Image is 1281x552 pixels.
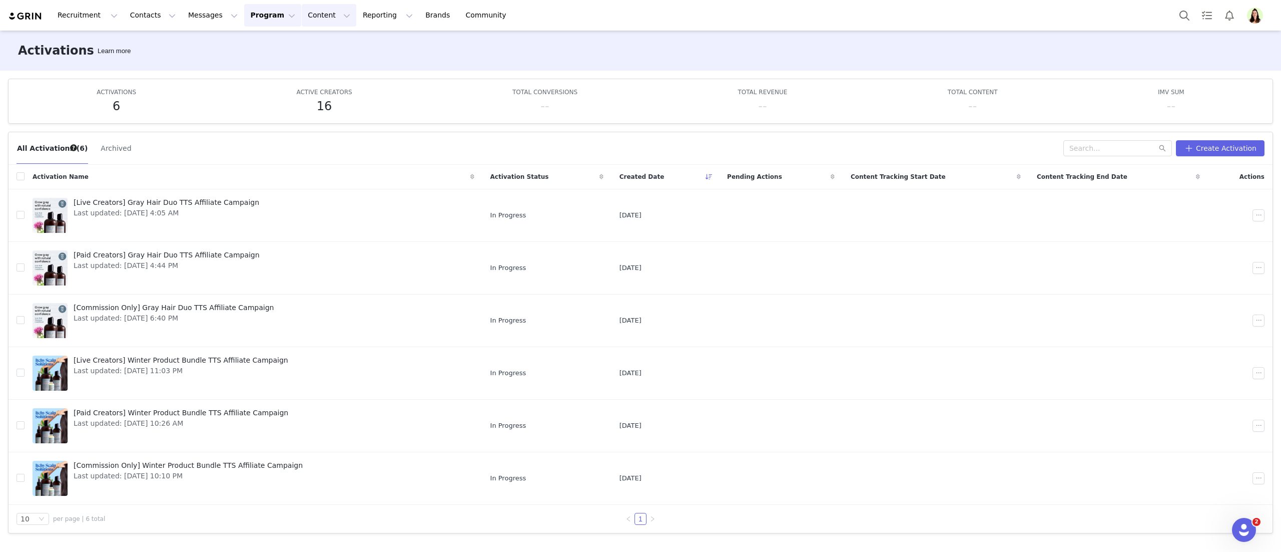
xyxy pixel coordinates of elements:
span: [Paid Creators] Gray Hair Duo TTS Affiliate Campaign [74,250,260,260]
span: In Progress [490,316,526,326]
span: Content Tracking End Date [1037,172,1127,181]
span: [Commission Only] Gray Hair Duo TTS Affiliate Campaign [74,303,274,313]
h5: 6 [113,97,120,115]
button: Profile [1241,8,1273,24]
div: Tooltip anchor [96,46,133,56]
i: icon: right [650,516,656,522]
span: Last updated: [DATE] 10:10 PM [74,471,303,481]
span: TOTAL CONVERSIONS [512,89,577,96]
span: [DATE] [619,421,642,431]
span: [DATE] [619,210,642,220]
span: [DATE] [619,368,642,378]
span: Activation Status [490,172,549,181]
span: In Progress [490,210,526,220]
a: [Paid Creators] Gray Hair Duo TTS Affiliate CampaignLast updated: [DATE] 4:44 PM [33,248,474,288]
a: [Commission Only] Gray Hair Duo TTS Affiliate CampaignLast updated: [DATE] 6:40 PM [33,301,474,341]
button: Contacts [124,4,182,27]
h5: 16 [317,97,332,115]
div: 10 [21,513,30,524]
div: Tooltip anchor [69,143,78,152]
a: [Paid Creators] Winter Product Bundle TTS Affiliate CampaignLast updated: [DATE] 10:26 AM [33,406,474,446]
h3: Activations [18,42,94,60]
span: Last updated: [DATE] 4:44 PM [74,260,260,271]
span: TOTAL REVENUE [738,89,787,96]
span: Created Date [619,172,665,181]
span: In Progress [490,421,526,431]
span: IMV SUM [1158,89,1184,96]
h5: -- [758,97,767,115]
a: [Commission Only] Winter Product Bundle TTS Affiliate CampaignLast updated: [DATE] 10:10 PM [33,458,474,498]
button: Content [302,4,356,27]
span: 2 [1252,518,1260,526]
button: Messages [182,4,244,27]
a: 1 [635,513,646,524]
a: Community [460,4,517,27]
span: ACTIVATIONS [97,89,136,96]
a: Tasks [1196,4,1218,27]
span: In Progress [490,368,526,378]
img: grin logo [8,12,43,21]
li: 1 [634,513,647,525]
span: ACTIVE CREATORS [296,89,352,96]
span: [DATE] [619,316,642,326]
span: [Paid Creators] Winter Product Bundle TTS Affiliate Campaign [74,408,288,418]
button: All Activations (6) [17,140,88,156]
span: [DATE] [619,263,642,273]
button: Notifications [1218,4,1240,27]
li: Next Page [647,513,659,525]
a: [Live Creators] Gray Hair Duo TTS Affiliate CampaignLast updated: [DATE] 4:05 AM [33,195,474,235]
span: Last updated: [DATE] 4:05 AM [74,208,259,218]
span: Content Tracking Start Date [851,172,946,181]
input: Search... [1063,140,1172,156]
button: Reporting [357,4,419,27]
button: Archived [100,140,132,156]
span: per page | 6 total [53,514,105,523]
button: Recruitment [52,4,124,27]
span: TOTAL CONTENT [948,89,998,96]
button: Search [1173,4,1195,27]
li: Previous Page [622,513,634,525]
span: Last updated: [DATE] 11:03 PM [74,366,288,376]
img: 8bf08dd3-0017-4ffe-b06d-d651d356d6cf.png [1247,8,1263,24]
span: Last updated: [DATE] 6:40 PM [74,313,274,324]
span: Pending Actions [727,172,782,181]
span: [DATE] [619,473,642,483]
a: [Live Creators] Winter Product Bundle TTS Affiliate CampaignLast updated: [DATE] 11:03 PM [33,353,474,393]
h5: -- [968,97,977,115]
span: [Commission Only] Winter Product Bundle TTS Affiliate Campaign [74,460,303,471]
div: Actions [1208,166,1272,187]
i: icon: left [625,516,631,522]
span: [Live Creators] Gray Hair Duo TTS Affiliate Campaign [74,197,259,208]
span: Activation Name [33,172,89,181]
span: In Progress [490,263,526,273]
i: icon: search [1159,145,1166,152]
h5: -- [540,97,549,115]
span: Last updated: [DATE] 10:26 AM [74,418,288,429]
button: Program [244,4,301,27]
h5: -- [1167,97,1175,115]
span: In Progress [490,473,526,483]
span: [Live Creators] Winter Product Bundle TTS Affiliate Campaign [74,355,288,366]
button: Create Activation [1176,140,1264,156]
iframe: Intercom live chat [1232,518,1256,542]
a: Brands [419,4,459,27]
i: icon: down [39,516,45,523]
